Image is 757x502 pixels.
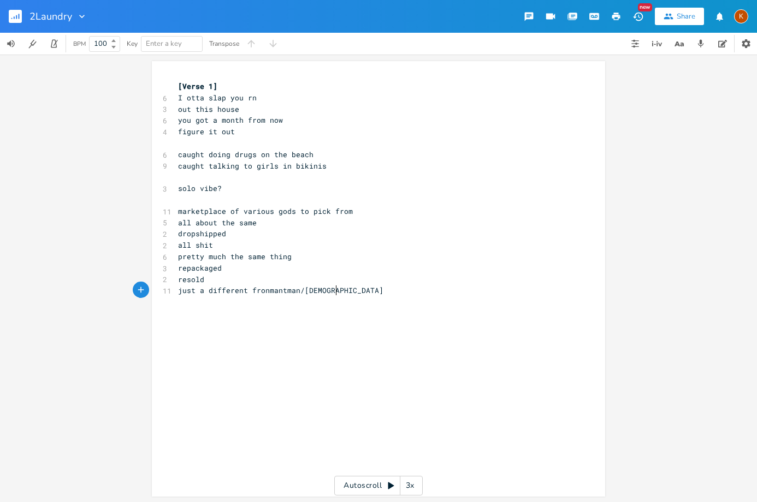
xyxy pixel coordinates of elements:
[734,9,748,23] div: Kat
[178,206,353,216] span: marketplace of various gods to pick from
[734,4,748,29] button: K
[29,11,72,21] span: 2Laundry
[178,218,257,228] span: all about the same
[178,263,222,273] span: repackaged
[178,240,213,250] span: all shit
[127,40,138,47] div: Key
[677,11,695,21] div: Share
[178,150,314,159] span: caught doing drugs on the beach
[400,476,420,495] div: 3x
[178,127,235,136] span: figure it out
[178,252,292,261] span: pretty much the same thing
[209,40,239,47] div: Transpose
[178,274,204,284] span: resold
[638,3,652,11] div: New
[627,7,649,26] button: New
[178,285,383,295] span: just a different fronmantman/[DEMOGRAPHIC_DATA]
[655,8,704,25] button: Share
[178,229,226,238] span: dropshipped
[146,39,182,49] span: Enter a key
[178,104,239,114] span: out this house
[178,93,257,103] span: I otta slap you rn
[73,41,86,47] div: BPM
[178,183,222,193] span: solo vibe?
[178,115,283,125] span: you got a month from now
[178,161,327,171] span: caught talking to girls in bikinis
[178,81,217,91] span: [Verse 1]
[334,476,423,495] div: Autoscroll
